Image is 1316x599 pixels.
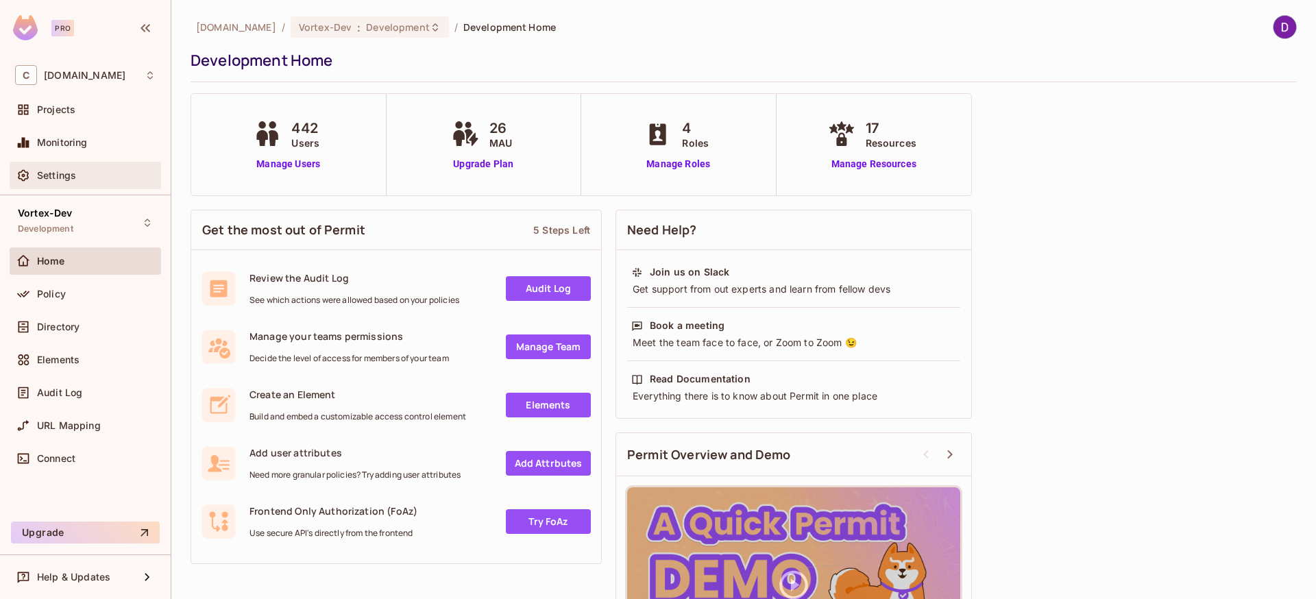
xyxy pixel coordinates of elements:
img: SReyMgAAAABJRU5ErkJggg== [13,15,38,40]
span: Development Home [463,21,556,34]
span: Help & Updates [37,572,110,583]
span: Create an Element [249,388,466,401]
span: MAU [489,136,512,150]
span: Build and embed a customizable access control element [249,411,466,422]
span: See which actions were allowed based on your policies [249,295,459,306]
a: Manage Roles [641,157,716,171]
a: Audit Log [506,276,591,301]
a: Manage Resources [825,157,923,171]
span: Development [366,21,429,34]
span: Directory [37,321,80,332]
img: Dave Xiong [1274,16,1296,38]
span: URL Mapping [37,420,101,431]
span: 4 [682,118,709,138]
div: Get support from out experts and learn from fellow devs [631,282,956,296]
li: / [282,21,285,34]
div: Pro [51,20,74,36]
span: Decide the level of access for members of your team [249,353,449,364]
button: Upgrade [11,522,160,543]
span: Review the Audit Log [249,271,459,284]
span: Vortex-Dev [299,21,352,34]
span: Policy [37,289,66,299]
span: Need Help? [627,221,697,239]
a: Upgrade Plan [448,157,519,171]
span: Users [291,136,319,150]
span: Settings [37,170,76,181]
span: 442 [291,118,319,138]
span: 26 [489,118,512,138]
span: Monitoring [37,137,88,148]
div: Join us on Slack [650,265,729,279]
span: Need more granular policies? Try adding user attributes [249,469,461,480]
div: Everything there is to know about Permit in one place [631,389,956,403]
span: Frontend Only Authorization (FoAz) [249,504,417,517]
span: Workspace: consoleconnect.com [44,70,125,81]
span: : [356,22,361,33]
span: Resources [866,136,916,150]
span: Get the most out of Permit [202,221,365,239]
span: Development [18,223,73,234]
span: Audit Log [37,387,82,398]
div: 5 Steps Left [533,223,590,236]
a: Try FoAz [506,509,591,534]
span: 17 [866,118,916,138]
a: Manage Users [250,157,326,171]
a: Manage Team [506,334,591,359]
a: Add Attrbutes [506,451,591,476]
span: Projects [37,104,75,115]
div: Development Home [191,50,1290,71]
span: Vortex-Dev [18,208,73,219]
span: Home [37,256,65,267]
span: Permit Overview and Demo [627,446,791,463]
div: Meet the team face to face, or Zoom to Zoom 😉 [631,336,956,350]
span: Use secure API's directly from the frontend [249,528,417,539]
span: the active workspace [196,21,276,34]
li: / [454,21,458,34]
span: Elements [37,354,80,365]
div: Read Documentation [650,372,751,386]
span: Manage your teams permissions [249,330,449,343]
a: Elements [506,393,591,417]
span: Add user attributes [249,446,461,459]
span: Connect [37,453,75,464]
span: C [15,65,37,85]
div: Book a meeting [650,319,724,332]
span: Roles [682,136,709,150]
